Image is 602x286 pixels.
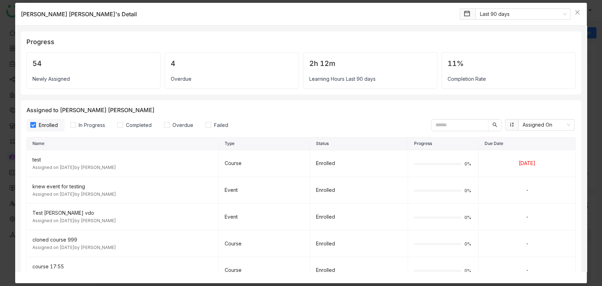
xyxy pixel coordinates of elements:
div: 4 [171,58,293,69]
td: - [479,203,576,230]
div: Enrolled [316,240,402,248]
div: [PERSON_NAME] [PERSON_NAME] 's Detail [21,10,137,18]
div: Assigned on [DATE] by [PERSON_NAME] [32,218,213,224]
div: Assigned on [DATE] by [PERSON_NAME] [32,244,213,251]
th: Type [219,138,310,150]
div: Event [224,213,304,221]
div: 11% [448,58,570,69]
div: Enrolled [316,186,402,194]
div: Newly Assigned [32,75,154,83]
span: [DATE] [519,160,535,166]
td: - [479,177,576,204]
div: Overdue [171,75,293,83]
div: Test [PERSON_NAME] vdo [32,209,213,217]
div: cloned course 999 [32,236,213,244]
div: Assigned on [DATE] by [PERSON_NAME] [32,164,213,171]
span: Failed [211,121,231,129]
div: Course [224,159,304,167]
div: Assigned to [PERSON_NAME] [PERSON_NAME] [26,106,576,132]
th: Name [27,138,219,150]
span: 0% [464,162,473,166]
div: course 17:55 [32,263,213,270]
th: Due Date [479,138,576,150]
th: Progress [408,138,479,150]
nz-select-item: Last 90 days [480,9,566,19]
div: Completion Rate [448,75,570,83]
span: 0% [464,189,473,193]
div: 54 [32,58,154,69]
div: Enrolled [316,266,402,274]
div: Course [224,240,304,248]
span: 0% [464,215,473,220]
div: Event [224,186,304,194]
div: test [32,156,213,164]
div: Enrolled [316,213,402,221]
span: In Progress [76,121,108,129]
div: Progress [26,37,576,47]
nz-select-item: Assigned On [522,120,570,130]
span: Completed [123,121,154,129]
td: - [479,230,576,257]
div: Assigned on [DATE] by [PERSON_NAME] [32,191,213,198]
span: 0% [464,269,473,273]
span: Enrolled [36,121,61,129]
div: Enrolled [316,159,402,167]
span: 0% [464,242,473,246]
div: Course [224,266,304,274]
div: Learning Hours Last 90 days [309,75,431,83]
div: knew event for testing [32,183,213,190]
td: - [479,257,576,284]
div: Assigned on [DATE] by [PERSON_NAME] [32,271,213,278]
button: Close [568,3,587,22]
span: Overdue [170,121,196,129]
div: 2h 12m [309,58,431,69]
th: Status [310,138,408,150]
